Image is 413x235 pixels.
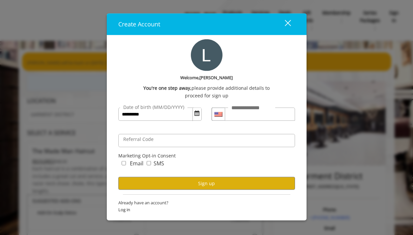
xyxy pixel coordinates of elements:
span: Create Account [118,20,160,28]
input: marketing_email_concern [122,161,126,165]
b: You're one step away, [143,84,192,92]
input: DateOfBirth [118,108,202,121]
b: Welcome,[PERSON_NAME] [180,74,233,81]
div: please provide additional details to [118,84,295,92]
div: Marketing Opt-in Consent [118,152,295,159]
div: Country [212,108,225,121]
input: marketing_sms_concern [147,161,151,165]
label: Date of birth (MM/DD/YYYY) [120,104,188,111]
span: Log in [118,206,295,213]
label: Email [130,159,143,168]
span: Already have an account? [118,199,295,206]
div: proceed for sign up [118,92,295,99]
label: SMS [154,159,164,168]
div: close dialog [277,19,290,29]
button: Sign up [118,177,295,190]
label: Referral Code [120,136,157,143]
input: ReferralCode [118,134,295,147]
button: Open Calendar [193,108,201,119]
img: profile-pic [191,39,222,71]
button: close dialog [273,17,295,31]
